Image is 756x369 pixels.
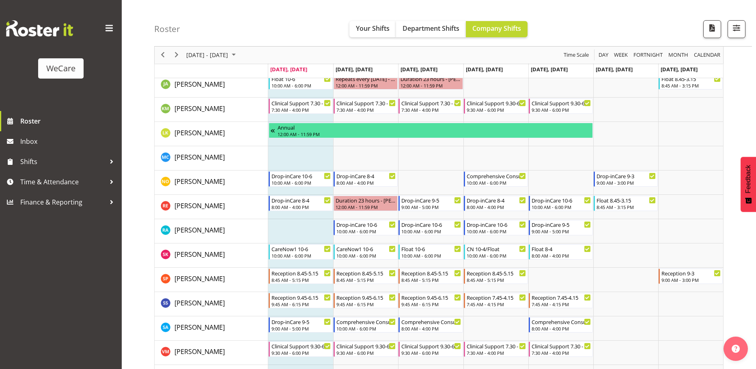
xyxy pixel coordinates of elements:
div: Rachna Anderson"s event - Drop-inCare 10-6 Begin From Thursday, October 9, 2025 at 10:00:00 AM GM... [464,220,528,235]
div: October 06 - 12, 2025 [183,47,241,64]
div: Natasha Ottley"s event - Drop-inCare 9-3 Begin From Saturday, October 11, 2025 at 9:00:00 AM GMT+... [594,171,658,187]
div: next period [170,47,183,64]
div: 10:00 AM - 6:00 PM [467,179,526,186]
div: 12:00 AM - 11:59 PM [401,82,461,89]
div: 9:00 AM - 3:00 PM [661,277,721,283]
a: [PERSON_NAME] [174,79,225,89]
div: Drop-inCare 10-6 [467,220,526,228]
div: Viktoriia Molchanova"s event - Clinical Support 7.30 - 4 Begin From Friday, October 10, 2025 at 7... [529,341,593,357]
div: 8:00 AM - 4:00 PM [336,179,396,186]
div: Drop-inCare 8-4 [336,172,396,180]
h4: Roster [154,24,180,34]
td: Samantha Poultney resource [155,268,268,292]
span: [PERSON_NAME] [174,347,225,356]
div: 9:30 AM - 6:00 PM [532,107,591,113]
div: Reception 8.45-5.15 [401,269,461,277]
td: Viktoriia Molchanova resource [155,341,268,365]
div: Clinical Support 9.30-6 [532,99,591,107]
div: Viktoriia Molchanova"s event - Clinical Support 9.30-6 Begin From Monday, October 6, 2025 at 9:30... [269,341,333,357]
div: Samantha Poultney"s event - Reception 8.45-5.15 Begin From Tuesday, October 7, 2025 at 8:45:00 AM... [334,269,398,284]
div: Sara Sherwin"s event - Reception 9.45-6.15 Begin From Tuesday, October 7, 2025 at 9:45:00 AM GMT+... [334,293,398,308]
div: Kishendri Moodley"s event - Clinical Support 7.30 - 4 Begin From Monday, October 6, 2025 at 7:30:... [269,98,333,114]
div: Rachel Els"s event - Drop-inCare 10-6 Begin From Friday, October 10, 2025 at 10:00:00 AM GMT+13:0... [529,196,593,211]
div: Drop-inCare 9-3 [597,172,656,180]
span: Finance & Reporting [20,196,106,208]
div: 8:45 AM - 3:15 PM [661,82,721,89]
div: Sarah Abbott"s event - Drop-inCare 9-5 Begin From Monday, October 6, 2025 at 9:00:00 AM GMT+13:00... [269,317,333,333]
a: [PERSON_NAME] [174,250,225,259]
div: Float 10-6 [271,75,331,83]
div: Jane Arps"s event - Float 10-6 Begin From Monday, October 6, 2025 at 10:00:00 AM GMT+13:00 Ends A... [269,74,333,90]
div: 9:00 AM - 5:00 PM [271,325,331,332]
div: Saahit Kour"s event - CN 10-4/Float Begin From Thursday, October 9, 2025 at 10:00:00 AM GMT+13:00... [464,244,528,260]
div: 12:00 AM - 11:59 PM [336,204,396,210]
div: Drop-inCare 8-4 [467,196,526,204]
div: 10:00 AM - 6:00 PM [467,228,526,235]
div: 7:30 AM - 4:00 PM [532,350,591,356]
td: Liandy Kritzinger resource [155,122,268,146]
div: Kishendri Moodley"s event - Clinical Support 7.30 - 4 Begin From Wednesday, October 8, 2025 at 7:... [398,98,463,114]
div: Reception 7.45-4.15 [532,293,591,301]
div: Float 8-4 [532,245,591,253]
button: Your Shifts [349,21,396,37]
div: 7:30 AM - 4:00 PM [401,107,461,113]
div: previous period [156,47,170,64]
div: 10:00 AM - 6:00 PM [401,252,461,259]
img: help-xxl-2.png [732,345,740,353]
div: Reception 9.45-6.15 [271,293,331,301]
td: Rachna Anderson resource [155,219,268,243]
button: Time Scale [562,50,590,60]
div: Jane Arps"s event - Duration 23 hours - Jane Arps Begin From Wednesday, October 8, 2025 at 12:00:... [398,74,463,90]
div: 10:00 AM - 6:00 PM [401,228,461,235]
div: Rachel Els"s event - Drop-inCare 9-5 Begin From Wednesday, October 8, 2025 at 9:00:00 AM GMT+13:0... [398,196,463,211]
div: 9:30 AM - 6:00 PM [336,350,396,356]
div: Saahit Kour"s event - CareNow1 10-6 Begin From Monday, October 6, 2025 at 10:00:00 AM GMT+13:00 E... [269,244,333,260]
span: Day [598,50,609,60]
div: 9:45 AM - 6:15 PM [401,301,461,307]
div: Annual [278,123,591,131]
div: 10:00 AM - 6:00 PM [336,228,396,235]
span: [DATE] - [DATE] [185,50,229,60]
div: Drop-inCare 9-5 [271,318,331,326]
div: Sara Sherwin"s event - Reception 9.45-6.15 Begin From Monday, October 6, 2025 at 9:45:00 AM GMT+1... [269,293,333,308]
div: Clinical Support 7.30 - 4 [271,99,331,107]
div: Sarah Abbott"s event - Comprehensive Consult 8-4 Begin From Wednesday, October 8, 2025 at 8:00:00... [398,317,463,333]
div: Rachel Els"s event - Drop-inCare 8-4 Begin From Monday, October 6, 2025 at 8:00:00 AM GMT+13:00 E... [269,196,333,211]
div: Viktoriia Molchanova"s event - Clinical Support 7.30 - 4 Begin From Thursday, October 9, 2025 at ... [464,341,528,357]
div: Clinical Support 9.30-6 [271,342,331,350]
div: Saahit Kour"s event - CareNow1 10-6 Begin From Tuesday, October 7, 2025 at 10:00:00 AM GMT+13:00 ... [334,244,398,260]
div: 9:00 AM - 5:00 PM [401,204,461,210]
a: [PERSON_NAME] [174,274,225,284]
div: Samantha Poultney"s event - Reception 8.45-5.15 Begin From Monday, October 6, 2025 at 8:45:00 AM ... [269,269,333,284]
div: 7:45 AM - 4:15 PM [467,301,526,307]
div: Saahit Kour"s event - Float 10-6 Begin From Wednesday, October 8, 2025 at 10:00:00 AM GMT+13:00 E... [398,244,463,260]
div: Clinical Support 9.30-6 [401,342,461,350]
div: Viktoriia Molchanova"s event - Clinical Support 9.30-6 Begin From Tuesday, October 7, 2025 at 9:3... [334,341,398,357]
span: Shifts [20,156,106,168]
a: [PERSON_NAME] [174,322,225,332]
div: Sarah Abbott"s event - Comprehensive Consult 10-6 Begin From Tuesday, October 7, 2025 at 10:00:00... [334,317,398,333]
div: 8:45 AM - 5:15 PM [271,277,331,283]
span: calendar [693,50,721,60]
img: Rosterit website logo [6,20,73,36]
div: Clinical Support 9.30-6 [467,99,526,107]
span: [DATE], [DATE] [336,66,373,73]
div: Liandy Kritzinger"s event - Annual Begin From Saturday, October 4, 2025 at 12:00:00 AM GMT+13:00 ... [269,123,593,138]
div: 10:00 AM - 6:00 PM [271,252,331,259]
div: Saahit Kour"s event - Float 8-4 Begin From Friday, October 10, 2025 at 8:00:00 AM GMT+13:00 Ends ... [529,244,593,260]
a: [PERSON_NAME] [174,152,225,162]
div: Reception 7.45-4.15 [467,293,526,301]
div: 8:45 AM - 5:15 PM [401,277,461,283]
div: 9:00 AM - 5:00 PM [532,228,591,235]
div: Kishendri Moodley"s event - Clinical Support 7.30 - 4 Begin From Tuesday, October 7, 2025 at 7:30... [334,98,398,114]
span: [DATE], [DATE] [270,66,307,73]
div: Samantha Poultney"s event - Reception 9-3 Begin From Sunday, October 12, 2025 at 9:00:00 AM GMT+1... [659,269,723,284]
div: Rachel Els"s event - Drop-inCare 8-4 Begin From Thursday, October 9, 2025 at 8:00:00 AM GMT+13:00... [464,196,528,211]
div: 10:00 AM - 6:00 PM [271,82,331,89]
span: Your Shifts [356,24,390,33]
a: [PERSON_NAME] [174,201,225,211]
div: Rachna Anderson"s event - Drop-inCare 10-6 Begin From Wednesday, October 8, 2025 at 10:00:00 AM G... [398,220,463,235]
span: Feedback [745,165,752,193]
span: [PERSON_NAME] [174,323,225,332]
button: Month [693,50,722,60]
